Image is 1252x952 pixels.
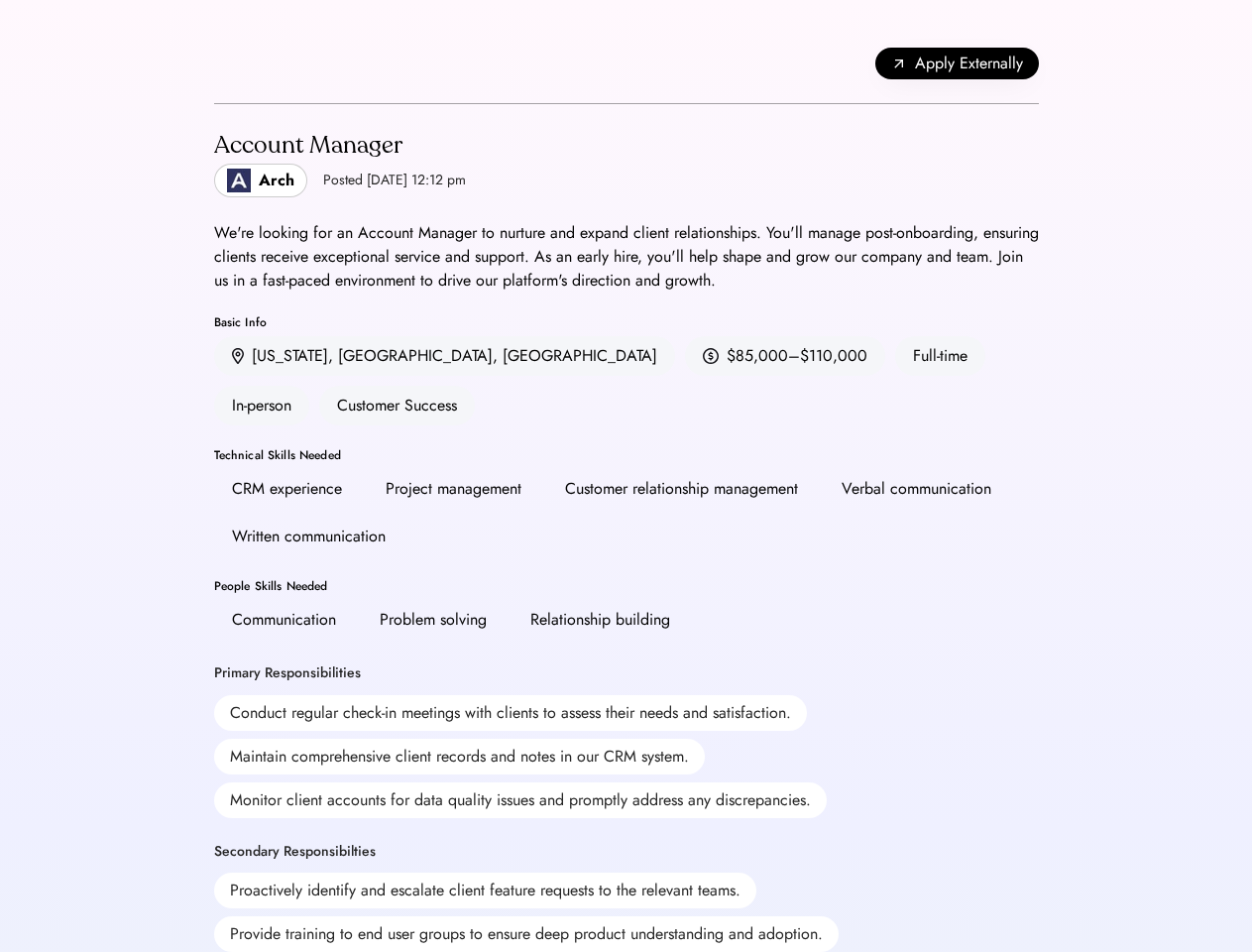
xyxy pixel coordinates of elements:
[703,347,719,365] img: money.svg
[232,348,244,365] img: location.svg
[214,130,466,162] div: Account Manager
[232,477,342,501] div: CRM experience
[380,608,487,632] div: Problem solving
[214,663,361,683] div: Primary Responsibilities
[214,842,376,862] div: Secondary Responsibilties
[842,477,991,501] div: Verbal communication
[214,873,756,908] div: Proactively identify and escalate client feature requests to the relevant teams.
[214,782,827,818] div: Monitor client accounts for data quality issues and promptly address any discrepancies.
[214,316,1039,328] div: Basic Info
[323,171,466,190] div: Posted [DATE] 12:12 pm
[214,580,1039,592] div: People Skills Needed
[727,344,867,368] div: $85,000–$110,000
[319,386,475,425] div: Customer Success
[895,336,985,376] div: Full-time
[232,608,336,632] div: Communication
[565,477,798,501] div: Customer relationship management
[227,169,251,192] img: Logo_Blue_1.png
[214,449,1039,461] div: Technical Skills Needed
[214,386,309,425] div: In-person
[214,739,705,774] div: Maintain comprehensive client records and notes in our CRM system.
[214,916,839,952] div: Provide training to end user groups to ensure deep product understanding and adoption.
[915,52,1023,75] span: Apply Externally
[214,695,807,731] div: Conduct regular check-in meetings with clients to assess their needs and satisfaction.
[232,525,386,548] div: Written communication
[214,221,1039,293] div: We're looking for an Account Manager to nurture and expand client relationships. You'll manage po...
[875,48,1039,79] button: Apply Externally
[259,169,294,192] div: Arch
[252,344,657,368] div: [US_STATE], [GEOGRAPHIC_DATA], [GEOGRAPHIC_DATA]
[530,608,670,632] div: Relationship building
[386,477,521,501] div: Project management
